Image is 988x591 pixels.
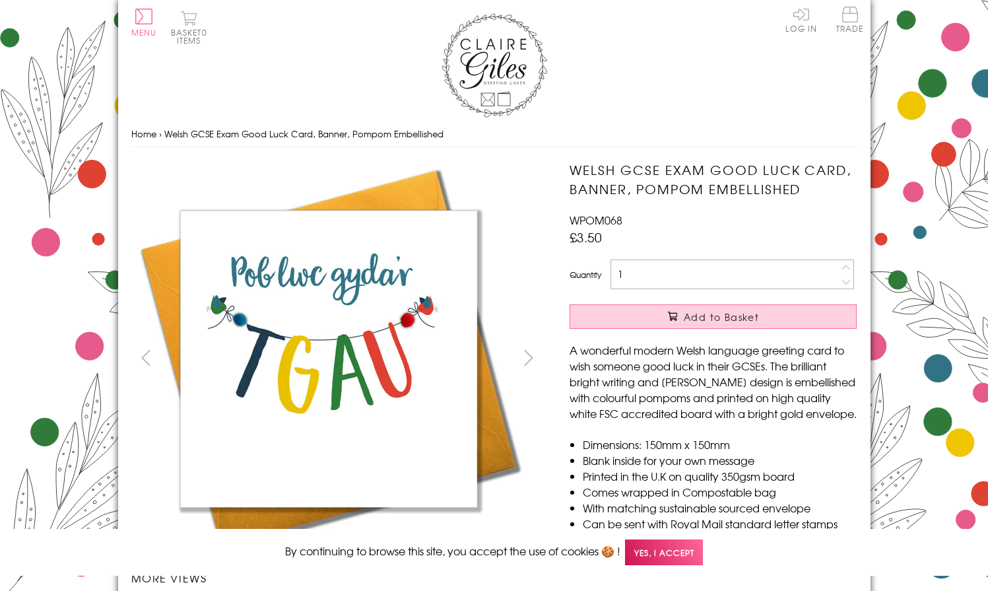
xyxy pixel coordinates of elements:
img: Welsh GCSE Exam Good Luck Card, Banner, Pompom Embellished [543,160,939,512]
span: Add to Basket [684,310,759,324]
li: With matching sustainable sourced envelope [583,500,857,516]
span: 0 items [177,26,207,46]
label: Quantity [570,269,601,281]
li: Printed in the U.K on quality 350gsm board [583,468,857,484]
button: Menu [131,9,157,36]
li: Comes wrapped in Compostable bag [583,484,857,500]
h3: More views [131,570,544,586]
button: Add to Basket [570,304,857,329]
span: Yes, I accept [625,539,703,565]
span: WPOM068 [570,212,622,228]
button: next [513,343,543,372]
a: Trade [836,7,864,35]
img: Welsh GCSE Exam Good Luck Card, Banner, Pompom Embellished [131,160,527,557]
p: A wonderful modern Welsh language greeting card to wish someone good luck in their GCSEs. The bri... [570,342,857,421]
h1: Welsh GCSE Exam Good Luck Card, Banner, Pompom Embellished [570,160,857,199]
button: Basket0 items [171,11,207,44]
span: › [159,127,162,140]
a: Log In [785,7,817,32]
span: £3.50 [570,228,602,246]
img: Claire Giles Greetings Cards [442,13,547,118]
li: Blank inside for your own message [583,452,857,468]
li: Dimensions: 150mm x 150mm [583,436,857,452]
span: Welsh GCSE Exam Good Luck Card, Banner, Pompom Embellished [164,127,444,140]
span: Menu [131,26,157,38]
a: Home [131,127,156,140]
li: Can be sent with Royal Mail standard letter stamps [583,516,857,532]
nav: breadcrumbs [131,121,857,148]
span: Trade [836,7,864,32]
button: prev [131,343,161,372]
